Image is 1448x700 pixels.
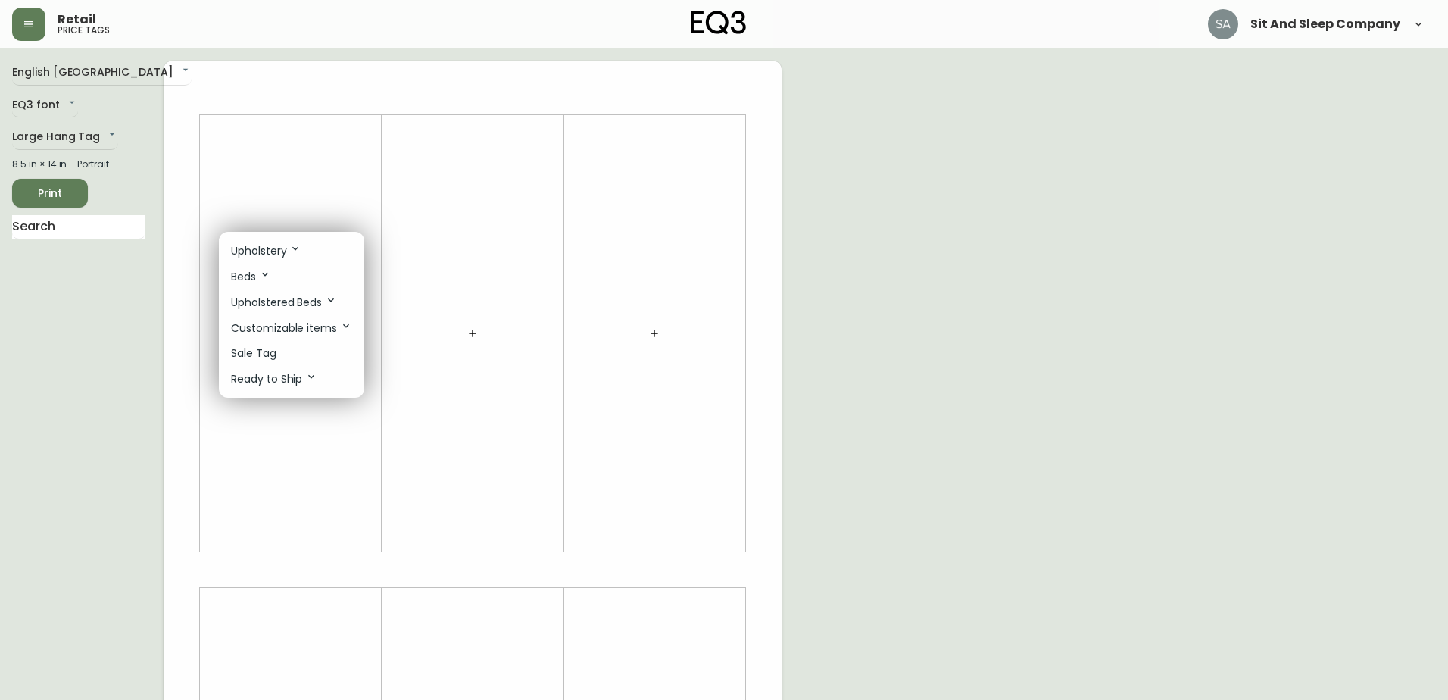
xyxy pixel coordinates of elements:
[231,320,352,336] p: Customizable items
[231,294,337,311] p: Upholstered Beds
[231,345,276,361] p: Sale Tag
[231,242,301,259] p: Upholstery
[231,370,317,387] p: Ready to Ship
[231,268,271,285] p: Beds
